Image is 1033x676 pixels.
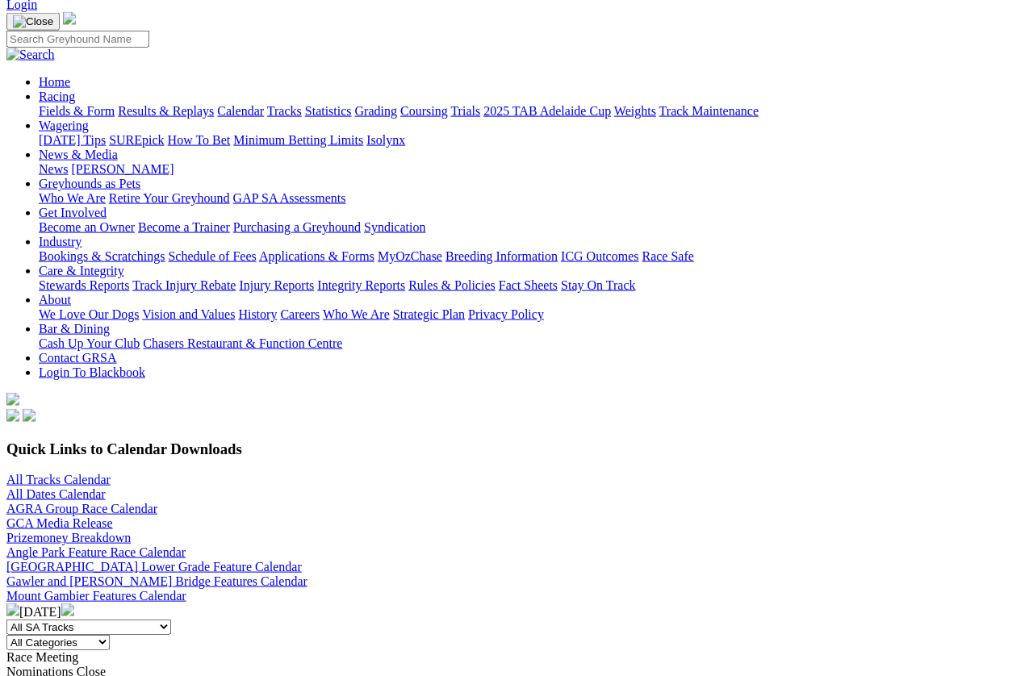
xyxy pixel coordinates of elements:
[6,589,186,603] a: Mount Gambier Features Calendar
[39,307,1027,322] div: About
[6,409,19,422] img: facebook.svg
[39,133,1027,148] div: Wagering
[39,235,82,248] a: Industry
[364,220,425,234] a: Syndication
[109,133,164,147] a: SUREpick
[13,15,53,28] img: Close
[6,603,19,616] img: chevron-left-pager-white.svg
[6,440,1027,458] h3: Quick Links to Calendar Downloads
[142,307,235,321] a: Vision and Values
[39,104,1027,119] div: Racing
[233,220,361,234] a: Purchasing a Greyhound
[168,249,256,263] a: Schedule of Fees
[217,104,264,118] a: Calendar
[450,104,480,118] a: Trials
[561,278,635,292] a: Stay On Track
[39,206,107,219] a: Get Involved
[39,133,106,147] a: [DATE] Tips
[267,104,302,118] a: Tracks
[39,249,165,263] a: Bookings & Scratchings
[280,307,320,321] a: Careers
[6,393,19,406] img: logo-grsa-white.png
[6,13,60,31] button: Toggle navigation
[39,336,140,350] a: Cash Up Your Club
[39,278,129,292] a: Stewards Reports
[109,191,230,205] a: Retire Your Greyhound
[39,220,1027,235] div: Get Involved
[168,133,231,147] a: How To Bet
[132,278,236,292] a: Track Injury Rebate
[642,249,693,263] a: Race Safe
[39,162,68,176] a: News
[39,249,1027,264] div: Industry
[6,531,131,545] a: Prizemoney Breakdown
[39,220,135,234] a: Become an Owner
[305,104,352,118] a: Statistics
[39,293,71,307] a: About
[138,220,230,234] a: Become a Trainer
[39,365,145,379] a: Login To Blackbook
[483,104,611,118] a: 2025 TAB Adelaide Cup
[366,133,405,147] a: Isolynx
[6,473,111,486] a: All Tracks Calendar
[39,148,118,161] a: News & Media
[39,322,110,336] a: Bar & Dining
[6,545,186,559] a: Angle Park Feature Race Calendar
[239,278,314,292] a: Injury Reports
[143,336,342,350] a: Chasers Restaurant & Function Centre
[6,650,1027,665] div: Race Meeting
[445,249,558,263] a: Breeding Information
[323,307,390,321] a: Who We Are
[39,351,116,365] a: Contact GRSA
[39,90,75,103] a: Racing
[561,249,638,263] a: ICG Outcomes
[39,177,140,190] a: Greyhounds as Pets
[39,75,70,89] a: Home
[39,191,106,205] a: Who We Are
[39,104,115,118] a: Fields & Form
[468,307,544,321] a: Privacy Policy
[71,162,174,176] a: [PERSON_NAME]
[6,603,1027,620] div: [DATE]
[39,278,1027,293] div: Care & Integrity
[23,409,36,422] img: twitter.svg
[499,278,558,292] a: Fact Sheets
[317,278,405,292] a: Integrity Reports
[39,264,124,277] a: Care & Integrity
[408,278,496,292] a: Rules & Policies
[39,336,1027,351] div: Bar & Dining
[39,119,89,132] a: Wagering
[238,307,277,321] a: History
[6,574,307,588] a: Gawler and [PERSON_NAME] Bridge Features Calendar
[39,162,1027,177] div: News & Media
[6,502,157,515] a: AGRA Group Race Calendar
[233,191,346,205] a: GAP SA Assessments
[61,603,74,616] img: chevron-right-pager-white.svg
[39,191,1027,206] div: Greyhounds as Pets
[6,560,302,574] a: [GEOGRAPHIC_DATA] Lower Grade Feature Calendar
[39,307,139,321] a: We Love Our Dogs
[378,249,442,263] a: MyOzChase
[118,104,214,118] a: Results & Replays
[393,307,465,321] a: Strategic Plan
[6,516,113,530] a: GCA Media Release
[6,48,55,62] img: Search
[6,31,149,48] input: Search
[259,249,374,263] a: Applications & Forms
[355,104,397,118] a: Grading
[6,487,106,501] a: All Dates Calendar
[614,104,656,118] a: Weights
[400,104,448,118] a: Coursing
[63,12,76,25] img: logo-grsa-white.png
[659,104,759,118] a: Track Maintenance
[233,133,363,147] a: Minimum Betting Limits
